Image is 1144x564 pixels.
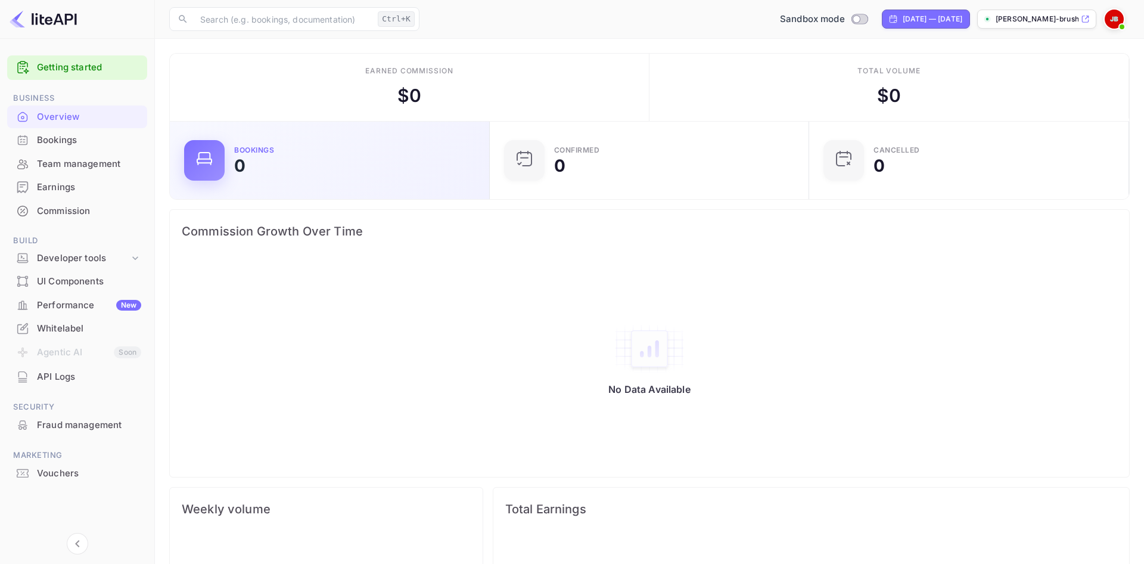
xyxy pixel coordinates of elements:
div: Getting started [7,55,147,80]
span: Security [7,401,147,414]
img: empty-state-table2.svg [614,324,685,374]
a: Earnings [7,176,147,198]
span: Business [7,92,147,105]
a: PerformanceNew [7,294,147,316]
div: Bookings [234,147,274,154]
div: [DATE] — [DATE] [903,14,962,24]
a: Bookings [7,129,147,151]
span: Total Earnings [505,500,1117,519]
div: 0 [873,157,885,174]
div: Bookings [7,129,147,152]
div: $ 0 [397,82,421,109]
div: 0 [554,157,565,174]
div: Team management [37,157,141,171]
div: Commission [37,204,141,218]
a: Whitelabel [7,317,147,339]
a: Fraud management [7,414,147,436]
button: Collapse navigation [67,533,88,554]
div: Fraud management [7,414,147,437]
div: UI Components [7,270,147,293]
div: Whitelabel [37,322,141,336]
div: $ 0 [877,82,901,109]
div: Commission [7,200,147,223]
div: 0 [234,157,245,174]
img: James Brush [1105,10,1124,29]
div: Bookings [37,134,141,147]
a: Vouchers [7,462,147,484]
div: Vouchers [7,462,147,485]
div: Performance [37,299,141,312]
div: Ctrl+K [378,11,415,27]
div: Earnings [37,181,141,194]
a: UI Components [7,270,147,292]
div: Fraud management [37,419,141,432]
div: Developer tools [37,252,129,265]
span: Commission Growth Over Time [182,222,1117,241]
div: API Logs [37,370,141,384]
div: Click to change the date range period [882,10,970,29]
div: UI Components [37,275,141,289]
div: Total volume [857,66,921,76]
div: New [116,300,141,311]
div: PerformanceNew [7,294,147,317]
a: Getting started [37,61,141,75]
div: Whitelabel [7,317,147,340]
a: API Logs [7,365,147,388]
div: API Logs [7,365,147,389]
div: CANCELLED [873,147,920,154]
div: Overview [37,110,141,124]
span: Build [7,234,147,247]
div: Earnings [7,176,147,199]
a: Overview [7,106,147,128]
span: Marketing [7,449,147,462]
p: [PERSON_NAME]-brush-lshad.nuit... [996,14,1078,24]
span: Weekly volume [182,500,471,519]
p: No Data Available [608,383,691,395]
div: Confirmed [554,147,600,154]
div: Developer tools [7,248,147,269]
span: Sandbox mode [780,13,845,26]
div: Switch to Production mode [775,13,872,26]
div: Earned commission [365,66,453,76]
div: Vouchers [37,467,141,481]
a: Team management [7,153,147,175]
input: Search (e.g. bookings, documentation) [193,7,373,31]
img: LiteAPI logo [10,10,77,29]
div: Overview [7,106,147,129]
a: Commission [7,200,147,222]
div: Team management [7,153,147,176]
